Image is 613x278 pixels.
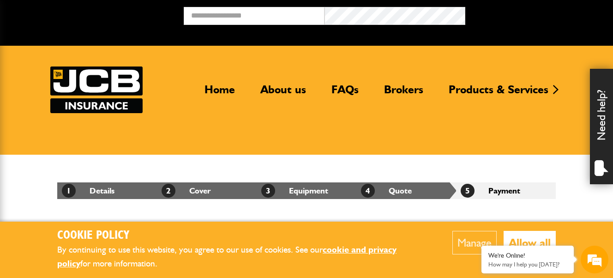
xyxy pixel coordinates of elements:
[50,66,143,113] img: JCB Insurance Services logo
[325,83,366,104] a: FAQs
[452,231,497,254] button: Manage
[162,186,211,195] a: 2Cover
[50,66,143,113] a: JCB Insurance Services
[62,184,76,198] span: 1
[57,229,424,243] h2: Cookie Policy
[465,7,606,21] button: Broker Login
[162,184,175,198] span: 2
[377,83,430,104] a: Brokers
[261,186,328,195] a: 3Equipment
[504,231,556,254] button: Allow all
[461,184,475,198] span: 5
[361,184,375,198] span: 4
[198,83,242,104] a: Home
[488,252,567,260] div: We're Online!
[456,182,556,199] li: Payment
[488,261,567,268] p: How may I help you today?
[261,184,275,198] span: 3
[356,182,456,199] li: Quote
[253,83,313,104] a: About us
[442,83,555,104] a: Products & Services
[590,69,613,184] div: Need help?
[57,243,424,271] p: By continuing to use this website, you agree to our use of cookies. See our for more information.
[62,186,114,195] a: 1Details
